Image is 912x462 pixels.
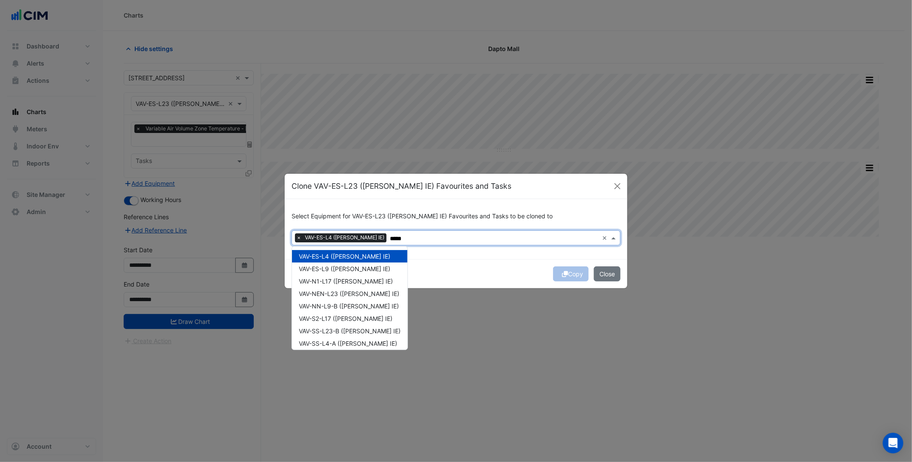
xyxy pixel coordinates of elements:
h6: Select Equipment for VAV-ES-L23 ([PERSON_NAME] IE) Favourites and Tasks to be cloned to [292,213,620,220]
div: Open Intercom Messenger [883,433,903,453]
div: Options List [292,247,407,350]
span: × [295,233,303,242]
span: VAV-N1-L17 ([PERSON_NAME] IE) [299,278,393,285]
span: VAV-NEN-L23 ([PERSON_NAME] IE) [299,290,399,297]
h5: Clone VAV-ES-L23 ([PERSON_NAME] IE) Favourites and Tasks [292,181,511,192]
span: VAV-SS-L4-A ([PERSON_NAME] IE) [299,340,397,347]
button: Close [611,180,624,193]
span: VAV-S2-L17 ([PERSON_NAME] IE) [299,315,392,322]
span: Clear [602,233,609,242]
span: VAV-ES-L4 ([PERSON_NAME] IE) [299,253,390,260]
span: VAV-NN-L9-B ([PERSON_NAME] IE) [299,302,399,310]
span: VAV-SS-L23-B ([PERSON_NAME] IE) [299,327,401,335]
button: Close [594,266,620,281]
span: VAV-ES-L9 ([PERSON_NAME] IE) [299,265,390,272]
span: VAV-ES-L4 ([PERSON_NAME] IE) [303,233,386,242]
